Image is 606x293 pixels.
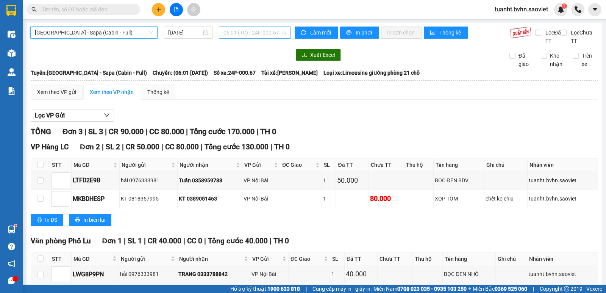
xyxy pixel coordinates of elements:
span: VP Gửi [252,255,281,263]
span: Chuyến: (06:01 [DATE]) [153,69,208,77]
th: Tên hàng [443,253,496,265]
span: | [270,237,272,245]
span: Tổng cước 130.000 [205,143,269,151]
span: In phơi [356,28,373,37]
th: STT [50,159,72,171]
input: 15/08/2025 [168,28,202,37]
div: KT 0818357995 [121,194,176,203]
span: Xuất Excel [310,51,335,59]
td: VP Nội Bài [242,171,281,190]
div: 40.000 [346,269,376,279]
span: Trên xe [579,52,598,68]
span: ĐC Giao [282,161,314,169]
div: 50.000 [337,175,367,186]
span: Tổng cước 170.000 [190,127,255,136]
th: Tên hàng [434,159,485,171]
div: KT 0389051463 [179,194,241,203]
td: LTFD2E9B [72,171,120,190]
span: Lọc VP Gửi [35,111,65,120]
th: Ghi chú [484,159,527,171]
span: caret-down [592,6,598,13]
div: tuanht.bvhn.saoviet [528,270,597,278]
div: Thống kê [147,88,169,96]
span: Thống kê [439,28,462,37]
span: notification [8,260,15,267]
th: Chưa TT [369,159,404,171]
span: | [124,237,126,245]
span: VP Hàng LC [31,143,69,151]
img: warehouse-icon [8,30,16,38]
img: logo-vxr [6,5,16,16]
span: message [8,277,15,284]
span: 1 [563,3,565,9]
span: Mã GD [73,161,112,169]
span: printer [37,217,42,223]
button: In đơn chọn [381,27,422,39]
span: Mã GD [73,255,111,263]
div: Xem theo VP gửi [37,88,76,96]
span: | [270,143,272,151]
td: LWG8P9PN [72,265,119,284]
div: tuanht.bvhn.saoviet [529,176,597,185]
span: Kho nhận [547,52,567,68]
button: bar-chartThống kê [424,27,468,39]
th: SL [330,253,345,265]
span: Tổng cước 40.000 [208,237,268,245]
div: TRANG 0333788842 [178,270,249,278]
span: Số xe: 24F-000.67 [214,69,256,77]
div: 1 [323,176,335,185]
button: caret-down [588,3,601,16]
span: sync [301,30,307,36]
b: Tuyến: [GEOGRAPHIC_DATA] - Sapa (Cabin - Full) [31,70,147,76]
span: ⚪️ [469,287,471,290]
img: 9k= [510,27,531,39]
span: printer [346,30,353,36]
span: bar-chart [430,30,436,36]
span: plus [156,7,161,12]
span: TỔNG [31,127,51,136]
span: | [204,237,206,245]
span: CR 90.000 [109,127,144,136]
span: CC 0 [187,237,202,245]
span: down [104,112,110,118]
button: downloadXuất Excel [296,49,341,61]
th: Ghi chú [496,253,527,265]
span: | [122,143,124,151]
th: Nhân viên [528,159,598,171]
img: warehouse-icon [8,68,16,76]
span: Lọc Chưa TT [568,28,598,45]
span: Đã giao [515,52,535,68]
div: BỌC ĐEN BDV [435,176,483,185]
span: | [201,143,203,151]
span: Người gửi [121,255,169,263]
div: VP Nội Bài [244,176,279,185]
div: Tuấn 0358959788 [179,176,241,185]
span: SL 1 [128,237,142,245]
span: | [105,127,107,136]
span: | [186,127,188,136]
img: solution-icon [8,87,16,95]
span: search [31,7,37,12]
td: VP Nội Bài [250,265,289,284]
strong: 0708 023 035 - 0935 103 250 [397,286,467,292]
sup: 1 [562,3,567,9]
span: printer [75,217,80,223]
span: Đơn 1 [102,237,122,245]
th: Nhân viên [527,253,598,265]
span: ĐC Giao [291,255,322,263]
span: Đơn 2 [80,143,100,151]
button: syncLàm mới [295,27,338,39]
span: SL 2 [106,143,120,151]
span: CR 50.000 [126,143,159,151]
span: Người nhận [180,161,234,169]
th: Thu hộ [404,159,434,171]
div: 80.000 [370,193,402,204]
span: | [183,237,185,245]
span: Làm mới [310,28,332,37]
th: STT [50,253,72,265]
span: Cung cấp máy in - giấy in: [312,285,372,293]
span: question-circle [8,243,15,250]
div: BỌC ĐEN NHỎ [444,270,494,278]
span: file-add [173,7,179,12]
span: Miền Bắc [473,285,527,293]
